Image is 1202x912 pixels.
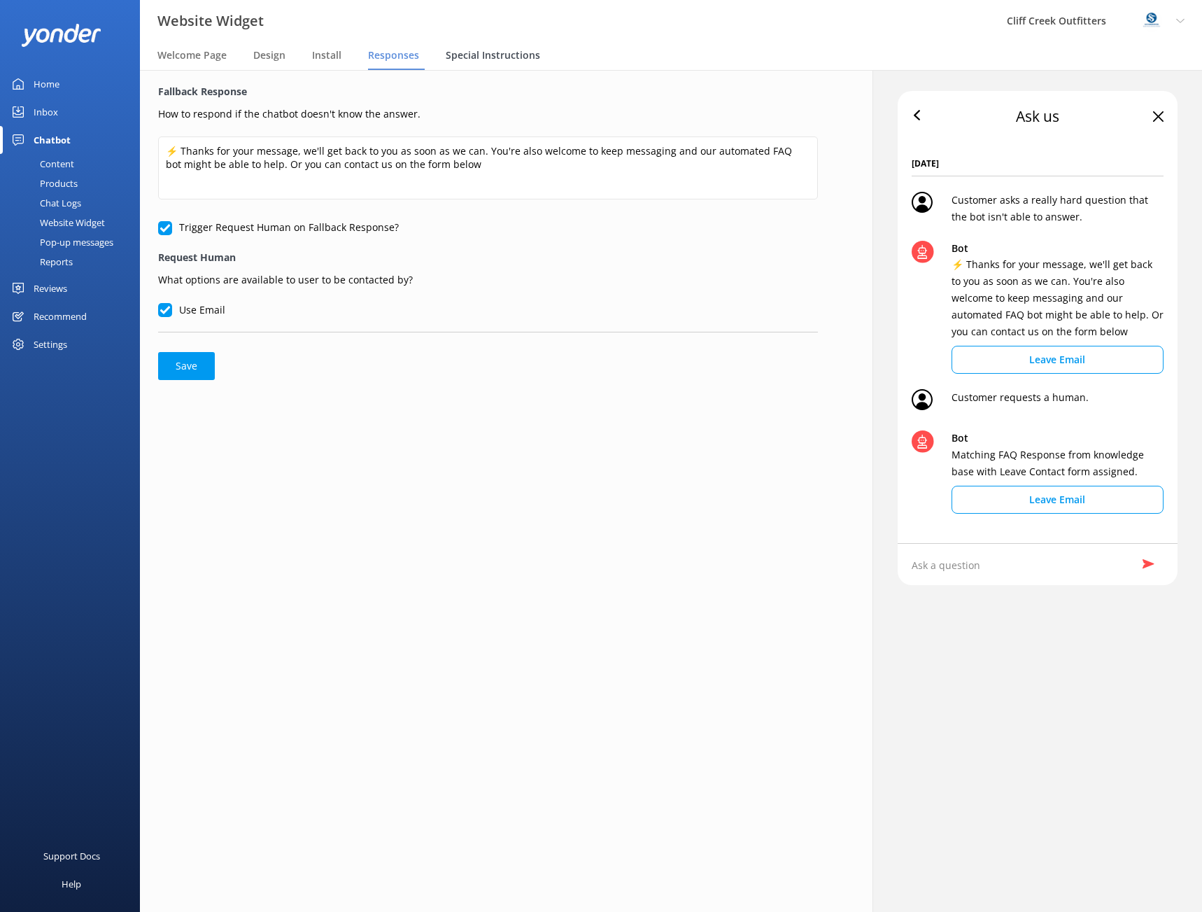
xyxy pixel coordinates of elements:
span: Special Instructions [446,48,540,62]
p: How to respond if the chatbot doesn't know the answer. [158,103,818,122]
p: Matching FAQ Response from knowledge base with Leave Contact form assigned. [952,447,1164,480]
textarea: ⚡ Thanks for your message, we'll get back to you as soon as we can. You're also welcome to keep m... [158,136,818,199]
div: Website Widget [8,213,105,232]
p: Customer asks a really hard question that the bot isn't able to answer. [952,192,1164,225]
label: Use Email [158,302,225,318]
label: Request Human [158,250,818,265]
div: Products [8,174,78,193]
div: Help [62,870,81,898]
span: Install [312,48,341,62]
a: Website Widget [8,213,140,232]
p: Customer requests a human. [952,389,1089,415]
label: Fallback Response [158,84,818,99]
span: Design [253,48,285,62]
button: Save [158,352,215,380]
p: Bot [952,430,1164,446]
button: Leave Email [952,486,1164,514]
div: Pop-up messages [8,232,113,252]
p: Bot [952,241,1164,256]
div: Inbox [34,98,58,126]
div: Recommend [34,302,87,330]
div: Reports [8,252,73,272]
p: ⚡ Thanks for your message, we'll get back to you as soon as we can. You're also welcome to keep m... [952,256,1164,340]
span: Welcome Page [157,48,227,62]
a: Products [8,174,140,193]
button: Leave Email [952,346,1164,374]
div: Chat Logs [8,193,81,213]
div: Reviews [34,274,67,302]
div: Chatbot [34,126,71,154]
span: [DATE] [912,157,1164,176]
span: Responses [368,48,419,62]
div: Support Docs [43,842,100,870]
div: Content [8,154,74,174]
a: Reports [8,252,140,272]
img: yonder-white-logo.png [21,24,101,47]
div: Settings [34,330,67,358]
a: Pop-up messages [8,232,140,252]
div: Ask us [1016,105,1059,129]
a: Content [8,154,140,174]
img: 832-1757196605.png [1141,10,1162,31]
a: Chat Logs [8,193,140,213]
h3: Website Widget [157,10,264,32]
label: Trigger Request Human on Fallback Response? [158,220,399,235]
p: What options are available to user to be contacted by? [158,269,818,288]
div: Home [34,70,59,98]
